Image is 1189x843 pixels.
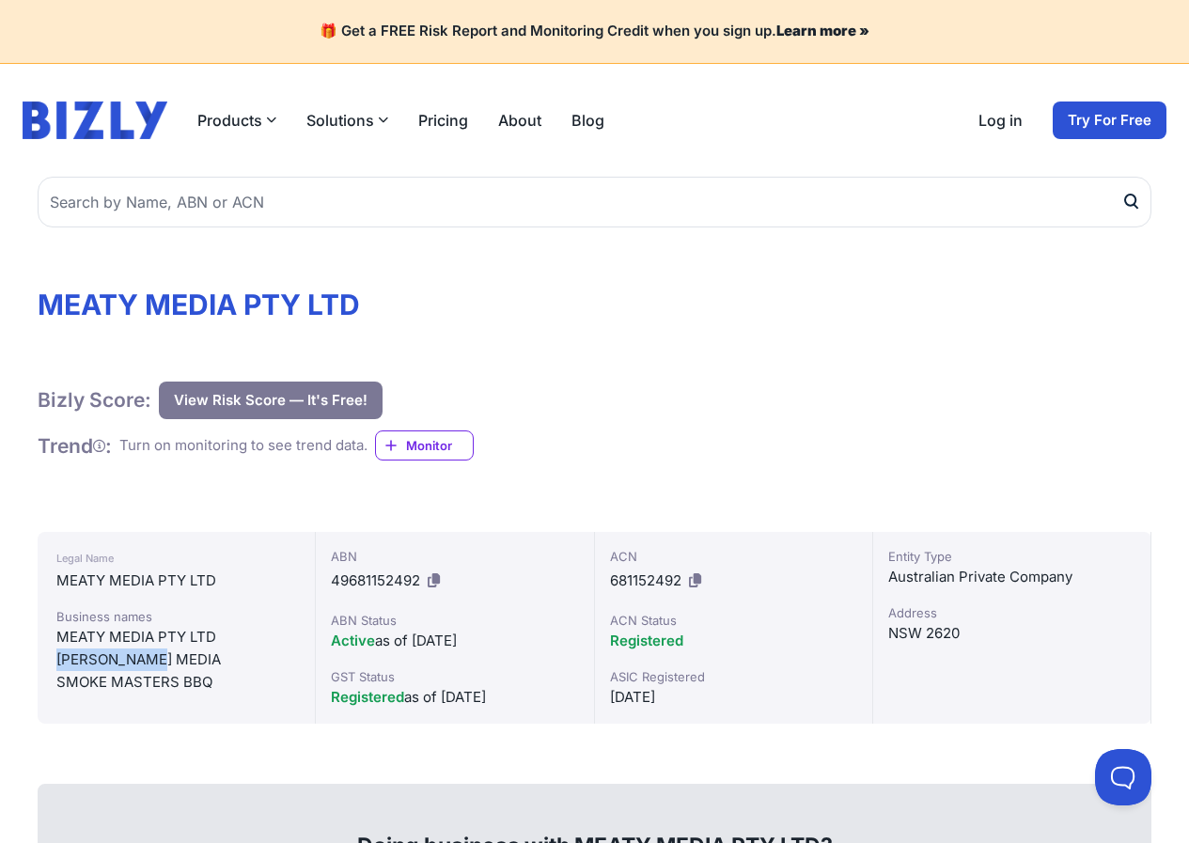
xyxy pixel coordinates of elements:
[331,667,578,686] div: GST Status
[888,566,1135,588] div: Australian Private Company
[1053,101,1166,139] a: Try For Free
[331,547,578,566] div: ABN
[38,177,1151,227] input: Search by Name, ABN or ACN
[571,109,604,132] a: Blog
[331,571,420,589] span: 49681152492
[888,547,1135,566] div: Entity Type
[375,430,474,461] a: Monitor
[888,622,1135,645] div: NSW 2620
[56,671,296,694] div: SMOKE MASTERS BBQ
[776,22,869,39] a: Learn more »
[418,109,468,132] a: Pricing
[331,611,578,630] div: ABN Status
[38,288,1151,321] h1: MEATY MEDIA PTY LTD
[610,632,683,649] span: Registered
[159,382,383,419] button: View Risk Score — It's Free!
[610,667,857,686] div: ASIC Registered
[331,630,578,652] div: as of [DATE]
[56,607,296,626] div: Business names
[197,109,276,132] button: Products
[331,632,375,649] span: Active
[23,23,1166,40] h4: 🎁 Get a FREE Risk Report and Monitoring Credit when you sign up.
[56,547,296,570] div: Legal Name
[888,603,1135,622] div: Address
[1095,749,1151,805] iframe: Toggle Customer Support
[56,626,296,648] div: MEATY MEDIA PTY LTD
[498,109,541,132] a: About
[56,570,296,592] div: MEATY MEDIA PTY LTD
[119,435,368,457] div: Turn on monitoring to see trend data.
[978,109,1023,132] a: Log in
[331,688,404,706] span: Registered
[610,547,857,566] div: ACN
[306,109,388,132] button: Solutions
[38,433,112,459] h1: Trend :
[610,686,857,709] div: [DATE]
[38,387,151,413] h1: Bizly Score:
[331,686,578,709] div: as of [DATE]
[610,571,681,589] span: 681152492
[56,648,296,671] div: [PERSON_NAME] MEDIA
[610,611,857,630] div: ACN Status
[406,436,473,455] span: Monitor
